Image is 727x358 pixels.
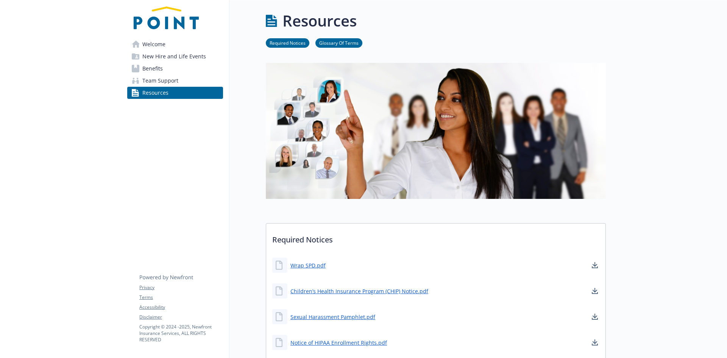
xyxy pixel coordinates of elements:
p: Copyright © 2024 - 2025 , Newfront Insurance Services, ALL RIGHTS RESERVED [139,324,223,343]
img: resources page banner [266,63,606,199]
span: Team Support [142,75,178,87]
p: Required Notices [266,224,605,252]
a: Notice of HIPAA Enrollment Rights.pdf [290,339,387,347]
h1: Resources [282,9,357,32]
a: download document [590,261,599,270]
span: Welcome [142,38,165,50]
a: download document [590,312,599,321]
a: Welcome [127,38,223,50]
a: Resources [127,87,223,99]
a: download document [590,286,599,295]
a: Benefits [127,63,223,75]
a: Privacy [139,284,223,291]
a: Children’s Health Insurance Program (CHIP) Notice.pdf [290,287,428,295]
a: Team Support [127,75,223,87]
span: Resources [142,87,168,99]
a: Terms [139,294,223,301]
a: Glossary Of Terms [315,39,362,46]
a: Required Notices [266,39,309,46]
a: Sexual Harassment Pamphlet.pdf [290,313,375,321]
a: Accessibility [139,304,223,311]
a: Disclaimer [139,314,223,320]
span: New Hire and Life Events [142,50,206,63]
a: Wrap SPD.pdf [290,261,326,269]
a: New Hire and Life Events [127,50,223,63]
span: Benefits [142,63,163,75]
a: download document [590,338,599,347]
